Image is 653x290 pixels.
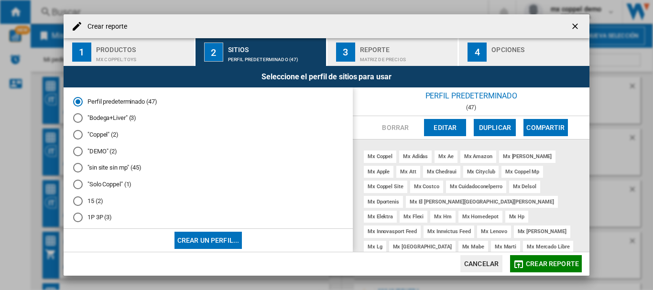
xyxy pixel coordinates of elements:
button: Compartir [523,119,567,136]
div: mx apple [364,166,393,178]
button: 1 Productos MX COPPEL:Toys [64,38,195,66]
div: (47) [353,104,589,111]
div: Perfil predeterminado [353,87,589,104]
md-radio-button: "DEMO" (2) [73,147,343,156]
div: 4 [468,43,487,62]
button: Cancelar [460,255,502,272]
ng-md-icon: getI18NText('BUTTONS.CLOSE_DIALOG') [570,21,582,33]
md-radio-button: "Bodega+Liver" (3) [73,114,343,123]
div: mx [PERSON_NAME] [499,150,555,162]
div: mx coppel mp [501,166,543,178]
md-radio-button: "Solo Coppel" (1) [73,180,343,189]
md-radio-button: 15 (2) [73,196,343,205]
div: mx hm [430,211,456,223]
button: Crear un perfil... [174,232,242,249]
div: mx cityclub [463,166,499,178]
button: Borrar [374,119,416,136]
div: Productos [96,42,190,52]
div: mx cuidadoconelperro [446,181,506,193]
div: mx costco [410,181,443,193]
div: Seleccione el perfil de sitios para usar [64,66,589,87]
div: mx marti [491,241,520,253]
div: mx adidas [399,150,432,162]
button: 3 Reporte Matriz de precios [327,38,459,66]
div: mx lg [364,241,386,253]
div: mx chedraui [423,166,460,178]
div: mx [PERSON_NAME] [514,226,570,237]
button: 2 Sitios Perfil predeterminado (47) [196,38,327,66]
div: mx dportenis [364,196,403,208]
button: Crear reporte [510,255,582,272]
div: mx mercado libre [523,241,573,253]
md-radio-button: "sin site sin mp" (45) [73,163,343,172]
div: 3 [336,43,355,62]
div: Reporte [360,42,454,52]
div: mx coppel site [364,181,407,193]
div: mx [GEOGRAPHIC_DATA] [389,241,456,253]
div: mx el [PERSON_NAME][GEOGRAPHIC_DATA][PERSON_NAME] [406,196,558,208]
div: Perfil predeterminado (47) [228,52,322,62]
div: mx homedepot [458,211,502,223]
div: mx innovasport feed [364,226,421,237]
div: mx mabe [458,241,488,253]
button: getI18NText('BUTTONS.CLOSE_DIALOG') [566,17,586,36]
div: mx ae [435,150,457,162]
div: mx innvictus feed [424,226,474,237]
div: Opciones [491,42,586,52]
div: MX COPPEL:Toys [96,52,190,62]
div: mx lenovo [477,226,511,237]
div: mx flexi [400,211,427,223]
md-radio-button: Perfil predeterminado (47) [73,97,343,106]
div: mx delsol [509,181,540,193]
div: mx coppel [364,150,396,162]
span: Crear reporte [526,260,579,268]
h4: Crear reporte [83,22,127,32]
md-radio-button: 1P 3P (3) [73,213,343,222]
div: Matriz de precios [360,52,454,62]
button: 4 Opciones [459,38,589,66]
button: Duplicar [474,119,516,136]
div: mx att [396,166,420,178]
div: 1 [72,43,91,62]
div: Sitios [228,42,322,52]
md-radio-button: "Coppel" (2) [73,130,343,140]
div: 2 [204,43,223,62]
div: mx elektra [364,211,397,223]
div: mx hp [505,211,529,223]
div: mx amazon [460,150,496,162]
button: Editar [424,119,466,136]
